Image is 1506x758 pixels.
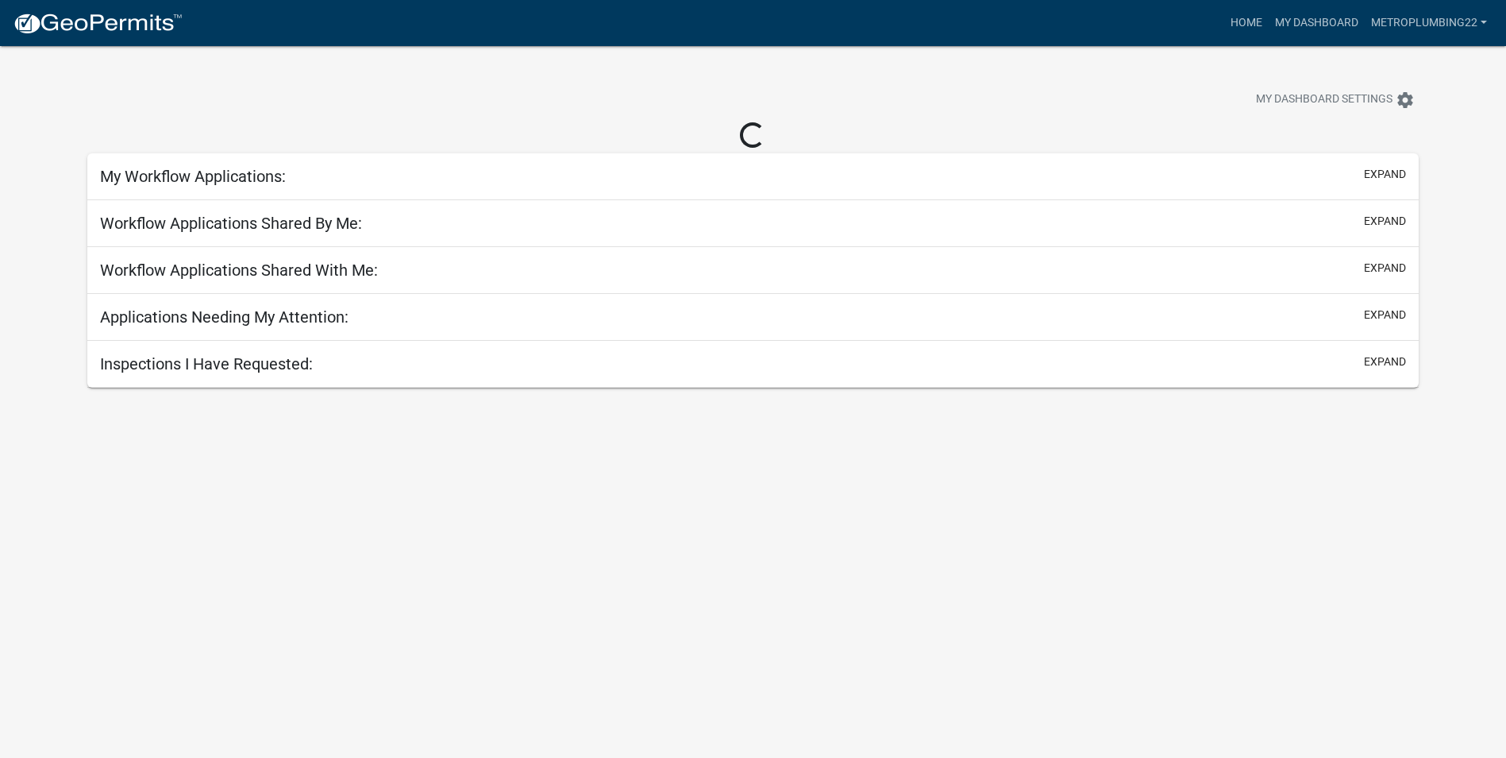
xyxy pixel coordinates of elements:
button: expand [1364,166,1406,183]
h5: My Workflow Applications: [100,167,286,186]
h5: Inspections I Have Requested: [100,354,313,373]
h5: Workflow Applications Shared By Me: [100,214,362,233]
button: expand [1364,213,1406,230]
h5: Workflow Applications Shared With Me: [100,261,378,280]
a: metroplumbing22 [1365,8,1493,38]
button: expand [1364,307,1406,323]
button: expand [1364,260,1406,277]
i: settings [1396,91,1415,110]
a: My Dashboard [1269,8,1365,38]
h5: Applications Needing My Attention: [100,307,349,327]
a: Home [1224,8,1269,38]
span: My Dashboard Settings [1256,91,1392,110]
button: expand [1364,354,1406,370]
button: My Dashboard Settingssettings [1243,84,1427,115]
